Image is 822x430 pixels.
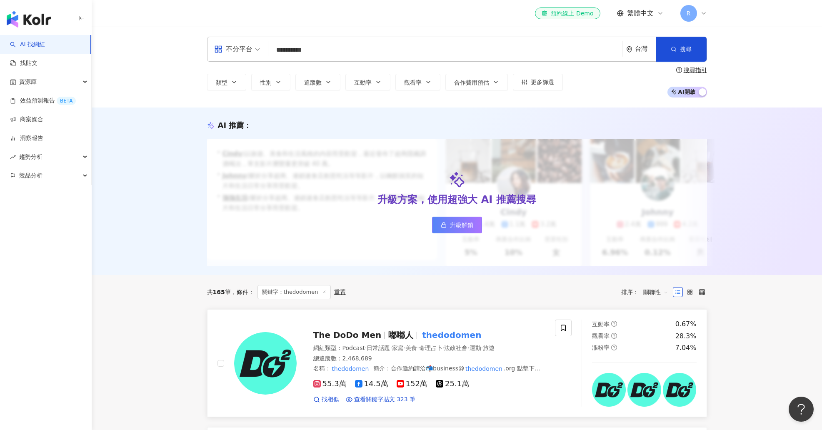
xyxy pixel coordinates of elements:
a: 預約線上 Demo [535,7,600,19]
span: · [442,345,444,351]
span: 美食 [405,345,417,351]
iframe: Help Scout Beacon - Open [789,397,814,422]
div: 重置 [334,289,346,295]
span: 競品分析 [19,166,42,185]
a: searchAI 找網紅 [10,40,45,49]
span: appstore [214,45,222,53]
span: question-circle [611,321,617,327]
div: 搜尋指引 [684,67,707,73]
span: 觀看率 [404,79,422,86]
button: 合作費用預估 [445,74,508,90]
img: post-image [627,373,661,407]
span: 日常話題 [367,345,390,351]
span: 關鍵字：thedodomen [257,285,331,299]
span: 觀看率 [592,332,610,339]
img: KOL Avatar [234,332,297,395]
mark: thedodomen [420,328,483,342]
span: 運動 [470,345,481,351]
span: · [404,345,405,351]
a: 升級解鎖 [432,217,482,233]
span: 找相似 [322,395,339,404]
a: 洞察報告 [10,134,43,142]
span: The DoDo Men [313,330,382,340]
div: 網紅類型 ： [313,344,545,352]
button: 搜尋 [656,37,707,62]
div: 預約線上 Demo [542,9,593,17]
span: 165 [213,289,225,295]
button: 觀看率 [395,74,440,90]
div: 不分平台 [214,42,252,56]
span: rise [10,154,16,160]
div: 總追蹤數 ： 2,468,689 [313,355,545,363]
span: 14.5萬 [355,380,388,388]
mark: thedodomen [464,364,504,373]
span: 關聯性 [643,285,668,299]
span: 資源庫 [19,72,37,91]
img: post-image [592,373,626,407]
button: 互動率 [345,74,390,90]
span: R [687,9,691,18]
a: KOL AvatarThe DoDo Men嘟嘟人thedodomen網紅類型：Podcast·日常話題·家庭·美食·命理占卜·法政社會·運動·旅遊總追蹤數：2,468,689名稱：thedod... [207,309,707,417]
img: post-image [663,373,697,407]
span: 合作費用預估 [454,79,489,86]
a: 找相似 [313,395,339,404]
button: 追蹤數 [295,74,340,90]
span: 追蹤數 [304,79,322,86]
div: 0.67% [675,320,697,329]
span: 趨勢分析 [19,147,42,166]
span: 法政社會 [444,345,467,351]
span: 旅遊 [483,345,495,351]
div: 28.3% [675,332,697,341]
div: 台灣 [635,45,656,52]
span: 類型 [216,79,227,86]
span: Podcast [342,345,365,351]
span: 條件 ： [231,289,254,295]
span: 25.1萬 [436,380,469,388]
a: 找貼文 [10,59,37,67]
span: · [390,345,392,351]
span: 152萬 [397,380,427,388]
span: 查看關鍵字貼文 323 筆 [354,395,416,404]
a: 效益預測報告BETA [10,97,76,105]
span: 合作邀約請洽📬business@ [391,365,464,372]
span: · [467,345,469,351]
div: AI 推薦 ： [218,120,252,130]
span: environment [626,46,632,52]
div: 7.04% [675,343,697,352]
button: 性別 [251,74,290,90]
span: 性別 [260,79,272,86]
mark: thedodomen [331,364,370,373]
button: 更多篩選 [513,74,563,90]
span: 漲粉率 [592,344,610,351]
span: · [365,345,367,351]
div: 排序： [621,285,673,299]
span: 嘟嘟人 [388,330,413,340]
span: 55.3萬 [313,380,347,388]
span: 繁體中文 [627,9,654,18]
span: · [417,345,419,351]
span: question-circle [676,67,682,73]
div: 升級方案，使用超強大 AI 推薦搜尋 [377,193,536,207]
span: 互動率 [354,79,372,86]
span: 命理占卜 [419,345,442,351]
div: 共 筆 [207,289,231,295]
span: 升級解鎖 [450,222,473,228]
span: 更多篩選 [531,79,554,85]
span: 互動率 [592,321,610,327]
span: 名稱 ： [313,365,370,372]
span: question-circle [611,333,617,339]
span: question-circle [611,345,617,350]
span: 搜尋 [680,46,692,52]
span: 家庭 [392,345,404,351]
button: 類型 [207,74,246,90]
a: 商案媒合 [10,115,43,124]
img: logo [7,11,51,27]
span: · [481,345,483,351]
a: 查看關鍵字貼文 323 筆 [346,395,416,404]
